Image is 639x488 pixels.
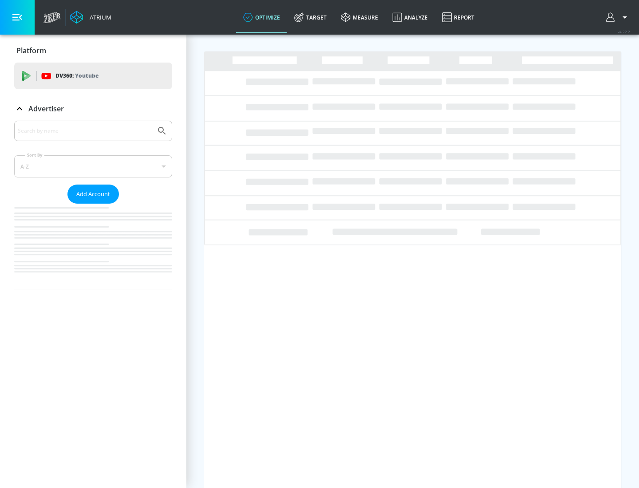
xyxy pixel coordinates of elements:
div: Advertiser [14,96,172,121]
div: Advertiser [14,121,172,290]
button: Add Account [67,185,119,204]
a: measure [334,1,385,33]
span: Add Account [76,189,110,199]
a: Report [435,1,481,33]
div: DV360: Youtube [14,63,172,89]
div: Platform [14,38,172,63]
p: Youtube [75,71,99,80]
p: Advertiser [28,104,64,114]
p: Platform [16,46,46,55]
nav: list of Advertiser [14,204,172,290]
a: Atrium [70,11,111,24]
a: optimize [236,1,287,33]
div: A-Z [14,155,172,177]
span: v 4.22.2 [618,29,630,34]
input: Search by name [18,125,152,137]
a: Analyze [385,1,435,33]
label: Sort By [25,152,44,158]
p: DV360: [55,71,99,81]
div: Atrium [86,13,111,21]
a: Target [287,1,334,33]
